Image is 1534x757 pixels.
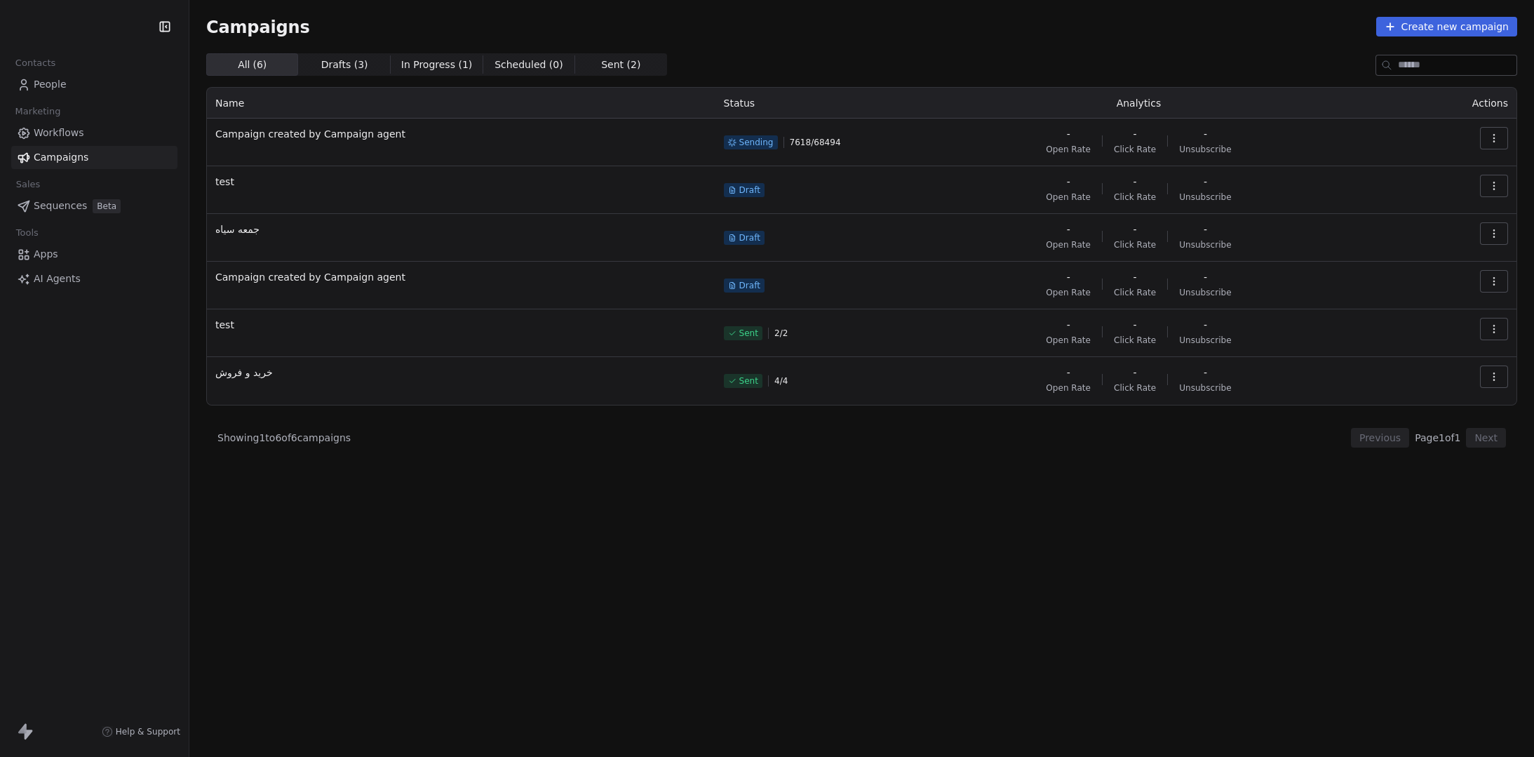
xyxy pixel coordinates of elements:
[1179,239,1231,250] span: Unsubscribe
[215,175,707,189] span: test
[1204,270,1207,284] span: -
[102,726,180,737] a: Help & Support
[34,247,58,262] span: Apps
[1067,222,1070,236] span: -
[11,121,177,145] a: Workflows
[1114,287,1156,298] span: Click Rate
[1133,127,1137,141] span: -
[1133,222,1137,236] span: -
[1046,192,1091,203] span: Open Rate
[1114,192,1156,203] span: Click Rate
[1204,222,1207,236] span: -
[207,88,715,119] th: Name
[1387,88,1516,119] th: Actions
[217,431,351,445] span: Showing 1 to 6 of 6 campaigns
[1179,382,1231,394] span: Unsubscribe
[1046,239,1091,250] span: Open Rate
[1046,144,1091,155] span: Open Rate
[1114,239,1156,250] span: Click Rate
[1114,144,1156,155] span: Click Rate
[1179,335,1231,346] span: Unsubscribe
[790,137,841,148] span: 7618 / 68494
[34,126,84,140] span: Workflows
[215,270,707,284] span: Campaign created by Campaign agent
[34,199,87,213] span: Sequences
[1114,382,1156,394] span: Click Rate
[11,243,177,266] a: Apps
[1067,318,1070,332] span: -
[206,17,310,36] span: Campaigns
[1376,17,1517,36] button: Create new campaign
[891,88,1387,119] th: Analytics
[1204,366,1207,380] span: -
[1179,192,1231,203] span: Unsubscribe
[774,328,788,339] span: 2 / 2
[1133,366,1137,380] span: -
[215,318,707,332] span: test
[1179,144,1231,155] span: Unsubscribe
[739,328,758,339] span: Sent
[11,267,177,290] a: AI Agents
[34,150,88,165] span: Campaigns
[739,185,760,196] span: Draft
[215,222,707,236] span: جمعه سیاه
[1046,382,1091,394] span: Open Rate
[1204,318,1207,332] span: -
[11,73,177,96] a: People
[1466,428,1506,448] button: Next
[10,222,44,243] span: Tools
[1179,287,1231,298] span: Unsubscribe
[1114,335,1156,346] span: Click Rate
[739,137,774,148] span: Sending
[93,199,121,213] span: Beta
[9,53,62,74] span: Contacts
[1067,270,1070,284] span: -
[1046,287,1091,298] span: Open Rate
[1133,270,1137,284] span: -
[494,58,563,72] span: Scheduled ( 0 )
[116,726,180,737] span: Help & Support
[401,58,473,72] span: In Progress ( 1 )
[774,375,788,387] span: 4 / 4
[1415,431,1460,445] span: Page 1 of 1
[9,101,67,122] span: Marketing
[739,280,760,291] span: Draft
[215,127,707,141] span: Campaign created by Campaign agent
[1133,175,1137,189] span: -
[739,232,760,243] span: Draft
[1133,318,1137,332] span: -
[1204,127,1207,141] span: -
[1046,335,1091,346] span: Open Rate
[1067,366,1070,380] span: -
[215,366,707,380] span: خرید و فروش
[715,88,891,119] th: Status
[11,194,177,217] a: SequencesBeta
[34,77,67,92] span: People
[1067,127,1070,141] span: -
[34,272,81,286] span: AI Agents
[1351,428,1409,448] button: Previous
[739,375,758,387] span: Sent
[10,174,46,195] span: Sales
[11,146,177,169] a: Campaigns
[1204,175,1207,189] span: -
[1067,175,1070,189] span: -
[321,58,368,72] span: Drafts ( 3 )
[601,58,640,72] span: Sent ( 2 )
